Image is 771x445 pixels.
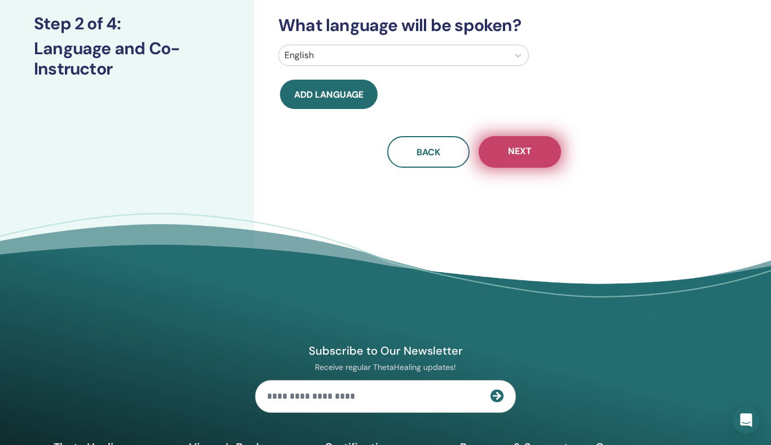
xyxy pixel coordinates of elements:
h4: Subscribe to Our Newsletter [255,343,516,358]
h3: What language will be spoken? [271,15,677,36]
p: Receive regular ThetaHealing updates! [255,362,516,372]
button: Back [387,136,470,168]
span: Add language [294,89,363,101]
span: Back [417,146,440,158]
button: Add language [280,80,378,109]
div: Open Intercom Messenger [733,407,760,434]
h3: Language and Co-Instructor [34,38,220,79]
h3: Step 2 of 4 : [34,14,220,34]
span: Next [508,145,532,159]
button: Next [479,136,561,168]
